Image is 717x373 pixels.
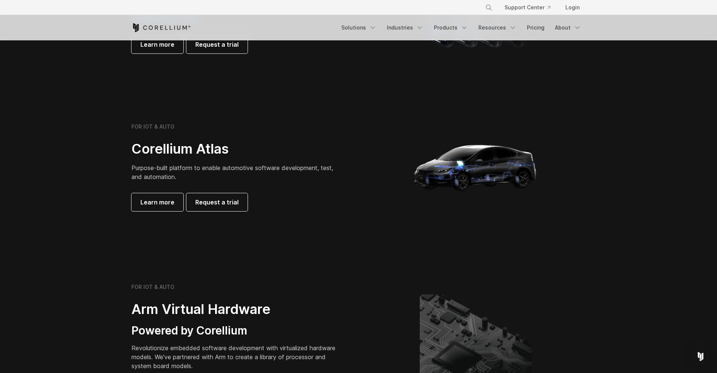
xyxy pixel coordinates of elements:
a: About [550,21,586,34]
a: Solutions [337,21,381,34]
span: Request a trial [195,40,239,49]
div: Navigation Menu [476,1,586,14]
div: Navigation Menu [337,21,586,34]
a: Login [559,1,586,14]
span: Request a trial [195,198,239,207]
p: Revolutionize embedded software development with virtualized hardware models. We've partnered wit... [131,343,341,370]
img: Corellium_Hero_Atlas_alt [401,92,550,242]
h2: Arm Virtual Hardware [131,301,341,318]
a: Request a trial [186,36,248,53]
h3: Powered by Corellium [131,324,341,338]
h6: FOR IOT & AUTO [131,123,174,130]
button: Search [482,1,496,14]
a: Learn more [131,193,183,211]
a: Industries [382,21,428,34]
h6: FOR IOT & AUTO [131,284,174,290]
a: Resources [474,21,521,34]
a: Support Center [499,1,556,14]
a: Pricing [522,21,549,34]
a: Corellium Home [131,23,191,32]
span: Learn more [140,40,174,49]
a: Products [429,21,472,34]
a: Request a trial [186,193,248,211]
span: Purpose-built platform to enable automotive software development, test, and automation. [131,164,333,181]
span: Learn more [140,198,174,207]
a: Learn more [131,36,183,53]
h2: Corellium Atlas [131,141,341,157]
div: Open Intercom Messenger [692,348,710,366]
